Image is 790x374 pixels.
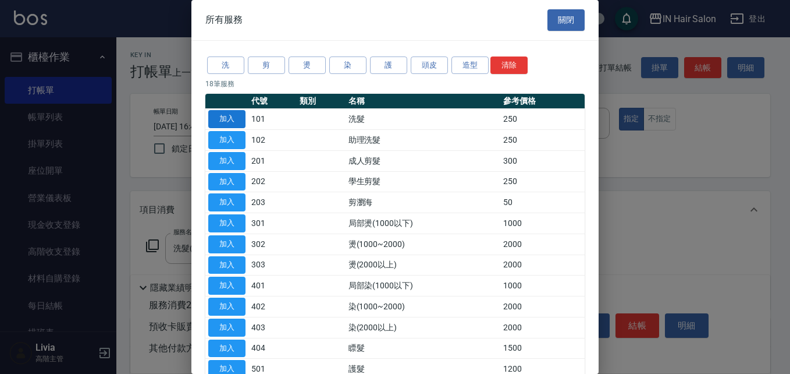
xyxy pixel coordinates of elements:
button: 加入 [208,235,245,253]
td: 成人剪髮 [346,150,501,171]
span: 所有服務 [205,14,243,26]
td: 2000 [500,297,585,317]
td: 局部燙(1000以下) [346,213,501,234]
td: 燙(1000~2000) [346,234,501,255]
td: 250 [500,109,585,130]
button: 造型 [451,57,489,75]
td: 剪瀏海 [346,192,501,213]
button: 加入 [208,131,245,149]
button: 加入 [208,340,245,358]
button: 加入 [208,110,245,128]
th: 代號 [248,94,297,109]
th: 參考價格 [500,94,585,109]
button: 加入 [208,173,245,191]
button: 護 [370,57,407,75]
td: 102 [248,130,297,151]
td: 局部染(1000以下) [346,276,501,297]
td: 學生剪髮 [346,171,501,192]
td: 302 [248,234,297,255]
td: 250 [500,130,585,151]
td: 404 [248,338,297,359]
button: 加入 [208,152,245,170]
td: 2000 [500,317,585,338]
td: 洗髮 [346,109,501,130]
button: 加入 [208,256,245,274]
td: 1500 [500,338,585,359]
td: 染(2000以上) [346,317,501,338]
td: 染(1000~2000) [346,297,501,317]
td: 403 [248,317,297,338]
button: 加入 [208,193,245,211]
td: 101 [248,109,297,130]
button: 加入 [208,298,245,316]
td: 402 [248,297,297,317]
td: 303 [248,255,297,276]
td: 助理洗髮 [346,130,501,151]
td: 50 [500,192,585,213]
button: 加入 [208,277,245,295]
td: 300 [500,150,585,171]
th: 名稱 [346,94,501,109]
td: 401 [248,276,297,297]
td: 2000 [500,255,585,276]
button: 洗 [207,57,244,75]
td: 1000 [500,276,585,297]
td: 202 [248,171,297,192]
button: 加入 [208,214,245,232]
p: 18 筆服務 [205,79,585,89]
td: 301 [248,213,297,234]
button: 燙 [289,57,326,75]
button: 加入 [208,319,245,337]
td: 瞟髮 [346,338,501,359]
button: 頭皮 [411,57,448,75]
button: 剪 [248,57,285,75]
td: 201 [248,150,297,171]
th: 類別 [297,94,345,109]
button: 清除 [490,57,528,75]
td: 203 [248,192,297,213]
button: 染 [329,57,366,75]
td: 2000 [500,234,585,255]
td: 燙(2000以上) [346,255,501,276]
button: 關閉 [547,9,585,31]
td: 250 [500,171,585,192]
td: 1000 [500,213,585,234]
